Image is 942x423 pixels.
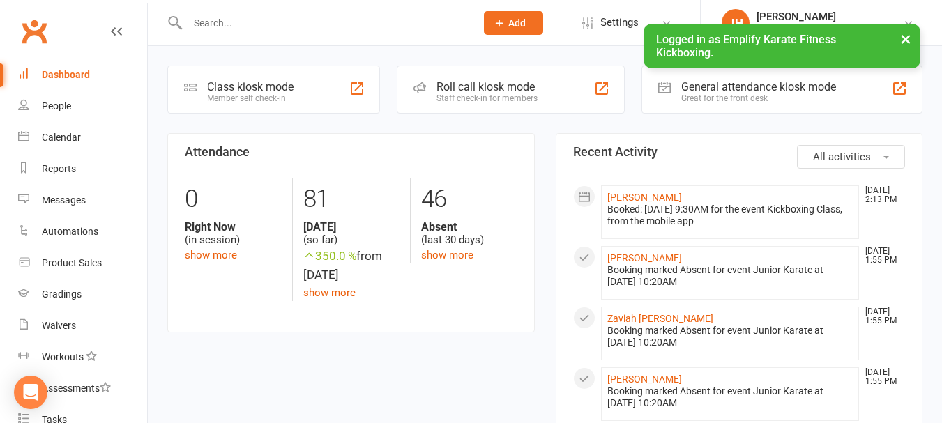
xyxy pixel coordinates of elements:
[42,289,82,300] div: Gradings
[303,286,356,299] a: show more
[484,11,543,35] button: Add
[813,151,871,163] span: All activities
[207,93,294,103] div: Member self check-in
[207,80,294,93] div: Class kiosk mode
[18,185,147,216] a: Messages
[42,194,86,206] div: Messages
[303,178,400,220] div: 81
[607,313,713,324] a: Zaviah [PERSON_NAME]
[18,247,147,279] a: Product Sales
[303,220,400,233] strong: [DATE]
[573,145,906,159] h3: Recent Activity
[185,178,282,220] div: 0
[18,153,147,185] a: Reports
[42,163,76,174] div: Reports
[18,341,147,373] a: Workouts
[421,220,517,247] div: (last 30 days)
[607,325,853,348] div: Booking marked Absent for event Junior Karate at [DATE] 10:20AM
[508,17,526,29] span: Add
[607,385,853,409] div: Booking marked Absent for event Junior Karate at [DATE] 10:20AM
[607,264,853,288] div: Booking marked Absent for event Junior Karate at [DATE] 10:20AM
[421,220,517,233] strong: Absent
[436,80,538,93] div: Roll call kiosk mode
[303,220,400,247] div: (so far)
[18,373,147,404] a: Assessments
[185,145,517,159] h3: Attendance
[18,310,147,341] a: Waivers
[858,307,904,325] time: [DATE] 1:55 PM
[42,257,102,268] div: Product Sales
[722,9,750,37] div: JH
[681,80,836,93] div: General attendance kiosk mode
[18,279,147,310] a: Gradings
[42,383,111,394] div: Assessments
[303,247,400,284] div: from [DATE]
[607,203,853,227] div: Booked: [DATE] 9:30AM for the event Kickboxing Class, from the mobile app
[42,351,84,362] div: Workouts
[436,93,538,103] div: Staff check-in for members
[42,100,71,111] div: People
[42,132,81,143] div: Calendar
[185,220,282,247] div: (in session)
[42,69,90,80] div: Dashboard
[18,91,147,122] a: People
[757,10,903,23] div: [PERSON_NAME]
[858,247,904,265] time: [DATE] 1:55 PM
[893,24,918,54] button: ×
[607,374,682,385] a: [PERSON_NAME]
[421,249,473,261] a: show more
[17,14,52,49] a: Clubworx
[42,226,98,237] div: Automations
[18,59,147,91] a: Dashboard
[421,178,517,220] div: 46
[681,93,836,103] div: Great for the front desk
[600,7,639,38] span: Settings
[607,252,682,263] a: [PERSON_NAME]
[183,13,466,33] input: Search...
[757,23,903,36] div: Emplify Karate Fitness Kickboxing
[18,216,147,247] a: Automations
[42,320,76,331] div: Waivers
[185,220,282,233] strong: Right Now
[607,192,682,203] a: [PERSON_NAME]
[858,368,904,386] time: [DATE] 1:55 PM
[858,186,904,204] time: [DATE] 2:13 PM
[18,122,147,153] a: Calendar
[185,249,237,261] a: show more
[656,33,836,59] span: Logged in as Emplify Karate Fitness Kickboxing.
[14,376,47,409] div: Open Intercom Messenger
[303,249,356,263] span: 350.0 %
[797,145,905,169] button: All activities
